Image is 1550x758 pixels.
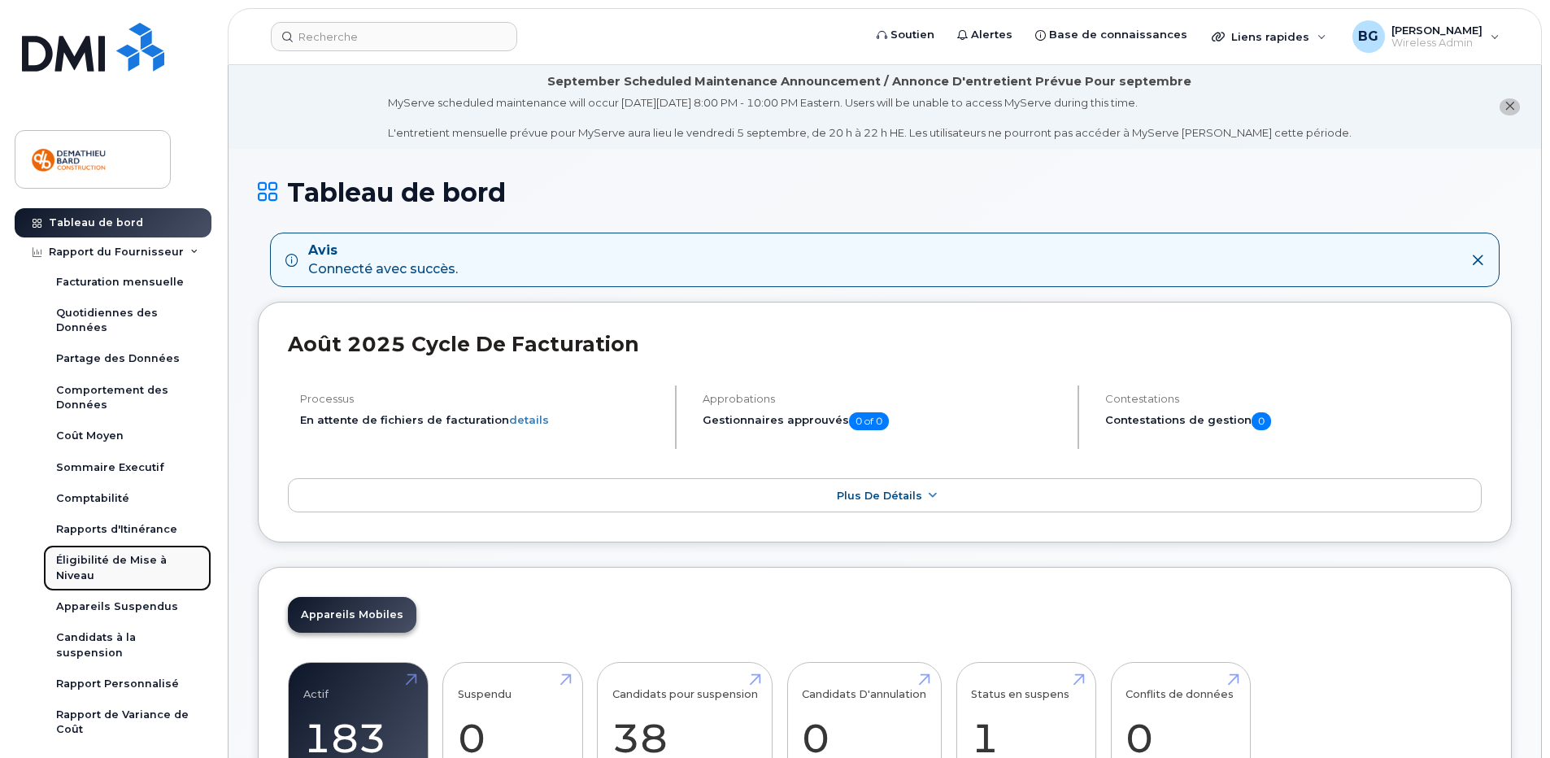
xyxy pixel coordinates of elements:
[837,490,922,502] span: Plus de détails
[300,393,661,405] h4: Processus
[703,412,1064,430] h5: Gestionnaires approuvés
[308,242,458,260] strong: Avis
[547,73,1191,90] div: September Scheduled Maintenance Announcement / Annonce D'entretient Prévue Pour septembre
[509,413,549,426] a: details
[288,332,1482,356] h2: août 2025 Cycle de facturation
[258,178,1512,207] h1: Tableau de bord
[388,95,1352,141] div: MyServe scheduled maintenance will occur [DATE][DATE] 8:00 PM - 10:00 PM Eastern. Users will be u...
[703,393,1064,405] h4: Approbations
[849,412,889,430] span: 0 of 0
[1105,412,1482,430] h5: Contestations de gestion
[1105,393,1482,405] h4: Contestations
[308,242,458,279] div: Connecté avec succès.
[288,597,416,633] a: Appareils Mobiles
[300,412,661,428] li: En attente de fichiers de facturation
[1500,98,1520,115] button: close notification
[1252,412,1271,430] span: 0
